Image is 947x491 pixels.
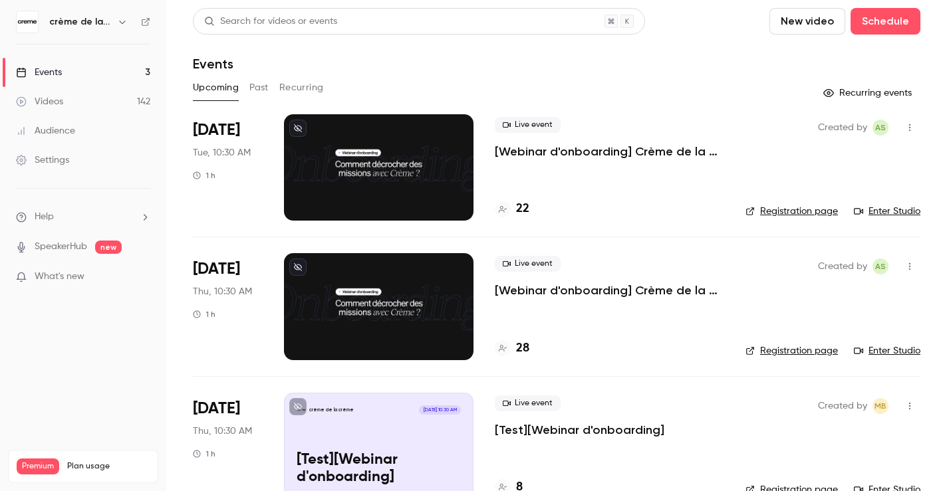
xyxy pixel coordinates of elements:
[873,120,888,136] span: Alexandre Sutra
[495,340,529,357] a: 28
[193,285,252,298] span: Thu, 10:30 AM
[495,395,561,411] span: Live event
[495,256,561,272] span: Live event
[193,309,215,320] div: 1 h
[297,452,461,486] p: [Test][Webinar d'onboarding]
[35,270,84,284] span: What's new
[875,398,886,414] span: mb
[817,82,920,104] button: Recurring events
[854,344,920,357] a: Enter Studio
[875,120,886,136] span: AS
[873,398,888,414] span: melanie b
[16,210,150,224] li: help-dropdown-opener
[193,170,215,181] div: 1 h
[193,114,263,221] div: Oct 14 Tue, 10:30 AM (Europe/Paris)
[193,398,240,419] span: [DATE]
[495,200,529,218] a: 22
[17,11,38,33] img: crème de la crème
[495,117,561,133] span: Live event
[249,77,269,98] button: Past
[16,124,75,138] div: Audience
[516,200,529,218] h4: 22
[745,344,838,357] a: Registration page
[279,77,324,98] button: Recurring
[193,120,240,141] span: [DATE]
[745,205,838,218] a: Registration page
[495,282,724,298] a: [Webinar d'onboarding] Crème de la Crème : [PERSON_NAME] & Q&A par [PERSON_NAME]
[309,407,354,413] p: crème de la crème
[818,120,867,136] span: Created by
[873,258,888,274] span: Alexandre Sutra
[35,240,87,254] a: SpeakerHub
[193,56,233,72] h1: Events
[17,458,59,474] span: Premium
[495,422,664,438] a: [Test][Webinar d'onboarding]
[516,340,529,357] h4: 28
[16,153,69,167] div: Settings
[875,258,886,274] span: AS
[204,15,337,29] div: Search for videos or events
[193,258,240,280] span: [DATE]
[193,425,252,438] span: Thu, 10:30 AM
[818,398,867,414] span: Created by
[35,210,54,224] span: Help
[818,258,867,274] span: Created by
[495,144,724,159] a: [Webinar d'onboarding] Crème de la Crème : [PERSON_NAME] & Q&A par [PERSON_NAME]
[49,15,112,29] h6: crème de la crème
[769,8,845,35] button: New video
[16,95,63,108] div: Videos
[16,66,62,79] div: Events
[419,405,460,415] span: [DATE] 10:30 AM
[95,241,122,254] span: new
[193,448,215,459] div: 1 h
[193,146,251,159] span: Tue, 10:30 AM
[854,205,920,218] a: Enter Studio
[193,77,239,98] button: Upcoming
[193,253,263,359] div: Oct 23 Thu, 10:30 AM (Europe/Paris)
[67,461,150,472] span: Plan usage
[851,8,920,35] button: Schedule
